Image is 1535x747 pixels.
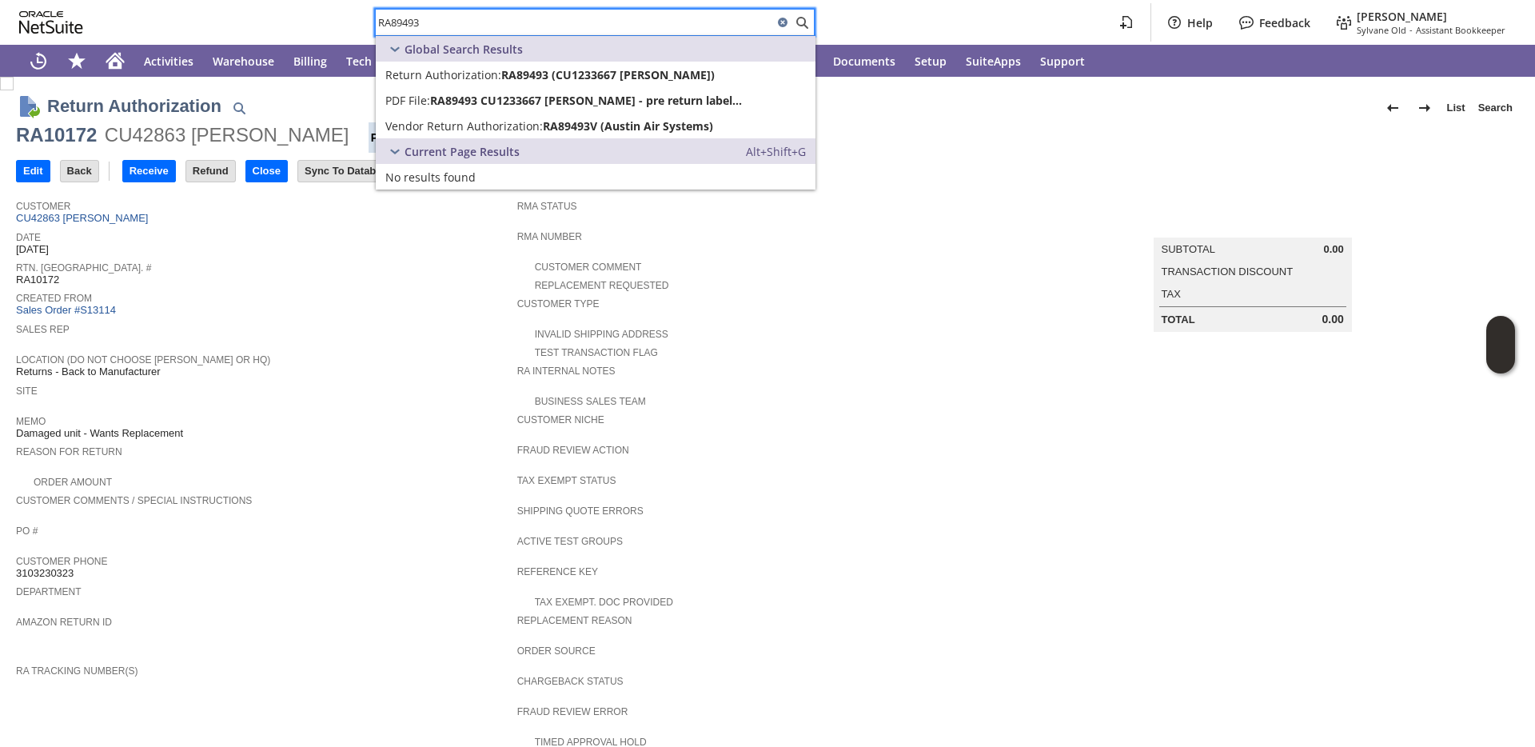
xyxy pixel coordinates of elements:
span: Warehouse [213,54,274,69]
span: Tech [346,54,372,69]
span: Global Search Results [405,42,523,57]
a: Transaction Discount [1162,266,1294,278]
a: Subtotal [1162,243,1215,255]
span: Sylvane Old [1357,24,1406,36]
a: List [1441,95,1472,121]
a: Date [16,232,41,243]
span: Documents [833,54,895,69]
div: CU42863 [PERSON_NAME] [105,122,349,148]
a: Replacement reason [517,615,632,626]
span: Damaged unit - Wants Replacement [16,427,183,440]
a: Recent Records [19,45,58,77]
span: Support [1040,54,1085,69]
svg: Shortcuts [67,51,86,70]
a: Site [16,385,38,397]
span: Activities [144,54,193,69]
span: RA89493V (Austin Air Systems) [543,118,713,134]
span: Returns - Back to Manufacturer [16,366,161,378]
a: Sales Rep [16,324,70,335]
input: Refund [186,161,235,182]
input: Receive [123,161,175,182]
a: Customer Phone [16,556,107,567]
a: Support [1031,45,1094,77]
a: Customer [16,201,70,212]
input: Back [61,161,98,182]
a: Tax [1162,288,1181,300]
a: Reference Key [517,566,598,577]
span: [DATE] [16,243,49,256]
iframe: Click here to launch Oracle Guided Learning Help Panel [1486,316,1515,373]
caption: Summary [1154,212,1352,238]
a: Documents [823,45,905,77]
a: Customer Comments / Special Instructions [16,495,252,506]
div: Pending Receipt [369,122,476,153]
a: Customer Type [517,298,600,310]
a: Replacement Requested [535,280,669,291]
a: PO # [16,525,38,537]
span: Return Authorization: [385,67,501,82]
a: Vendor Return Authorization:RA89493V (Austin Air Systems)Edit: [376,113,815,138]
div: RA10172 [16,122,97,148]
a: Test Transaction Flag [535,347,658,358]
a: Return Authorization:RA89493 (CU1233667 [PERSON_NAME])Edit: [376,62,815,87]
a: Chargeback Status [517,676,624,687]
a: Total [1162,314,1195,326]
span: No results found [385,170,476,185]
a: Invalid Shipping Address [535,329,668,340]
a: Billing [284,45,337,77]
span: RA89493 CU1233667 [PERSON_NAME] - pre return label... [430,93,742,108]
a: No results found [376,164,815,190]
input: Search [376,13,773,32]
span: Vendor Return Authorization: [385,118,543,134]
h1: Return Authorization [47,93,221,119]
svg: logo [19,11,83,34]
a: Created From [16,293,92,304]
a: Activities [134,45,203,77]
span: Oracle Guided Learning Widget. To move around, please hold and drag [1486,346,1515,374]
a: Customer Comment [535,262,642,273]
span: Alt+Shift+G [746,144,806,159]
a: RA Tracking Number(s) [16,665,138,677]
a: Fraud Review Error [517,706,628,717]
span: [PERSON_NAME] [1357,9,1447,24]
input: Edit [17,161,50,182]
a: RA Internal Notes [517,366,616,377]
img: Next [1415,98,1434,118]
a: Warehouse [203,45,284,77]
a: Location (Do Not Choose [PERSON_NAME] or HQ) [16,354,270,366]
a: Department [16,586,82,597]
label: Feedback [1259,15,1310,30]
span: 3103230323 [16,567,74,580]
span: Assistant Bookkeeper [1416,24,1505,36]
input: Close [246,161,287,182]
a: Rtn. [GEOGRAPHIC_DATA]. # [16,262,151,274]
div: Shortcuts [58,45,96,77]
a: Tax Exempt. Doc Provided [535,597,673,608]
a: Shipping Quote Errors [517,505,644,517]
span: RA10172 [16,274,59,286]
span: RA89493 (CU1233667 [PERSON_NAME]) [501,67,715,82]
svg: Recent Records [29,51,48,70]
a: Order Source [517,645,596,657]
a: Order Amount [34,477,112,488]
span: Setup [915,54,947,69]
a: SuiteApps [956,45,1031,77]
a: PDF File:RA89493 CU1233667 [PERSON_NAME] - pre return label... [376,87,815,113]
svg: Search [792,13,811,32]
a: CU42863 [PERSON_NAME] [16,212,152,224]
span: 0.00 [1323,243,1343,256]
span: 0.00 [1322,313,1344,326]
a: Active Test Groups [517,536,623,547]
a: RMA Status [517,201,577,212]
a: Memo [16,416,46,427]
a: Tech [337,45,381,77]
img: Quick Find [229,98,249,118]
label: Help [1187,15,1213,30]
span: Billing [293,54,327,69]
input: Sync To Database [298,161,400,182]
a: Setup [905,45,956,77]
a: Fraud Review Action [517,445,629,456]
a: Sales Order #S13114 [16,304,120,316]
span: Current Page Results [405,144,520,159]
a: Search [1472,95,1519,121]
